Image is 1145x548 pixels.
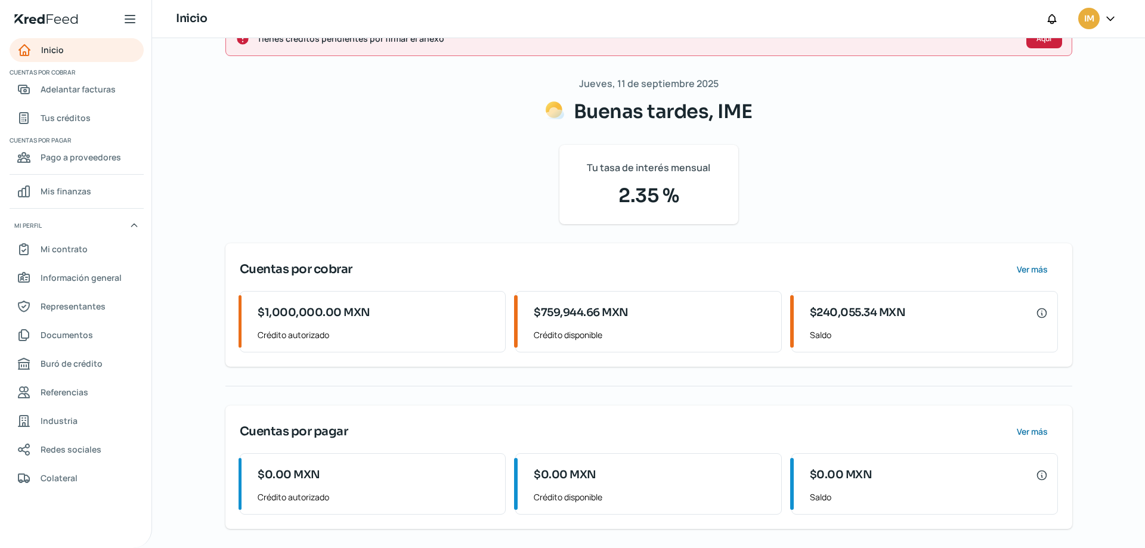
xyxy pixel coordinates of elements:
span: Jueves, 11 de septiembre 2025 [579,75,719,92]
span: Cuentas por pagar [240,423,348,441]
span: IM [1084,12,1094,26]
a: Tus créditos [10,106,144,130]
span: Cuentas por pagar [10,135,142,145]
span: Información general [41,270,122,285]
span: Redes sociales [41,442,101,457]
a: Adelantar facturas [10,78,144,101]
span: Crédito autorizado [258,327,496,342]
a: Buró de crédito [10,352,144,376]
span: Mi perfil [14,220,42,231]
button: Aquí [1026,29,1062,48]
span: $0.00 MXN [810,467,872,483]
span: Mis finanzas [41,184,91,199]
span: Ver más [1017,265,1048,274]
img: Saludos [545,101,564,120]
a: Referencias [10,380,144,404]
a: Mi contrato [10,237,144,261]
span: Mi contrato [41,242,88,256]
span: Crédito disponible [534,327,772,342]
span: Crédito autorizado [258,490,496,504]
span: Buró de crédito [41,356,103,371]
span: Saldo [810,490,1048,504]
a: Documentos [10,323,144,347]
span: Aquí [1036,35,1051,42]
span: Tienes créditos pendientes por firmar el anexo [257,31,1017,46]
button: Ver más [1007,258,1058,281]
span: Cuentas por cobrar [10,67,142,78]
a: Pago a proveedores [10,145,144,169]
span: Colateral [41,470,78,485]
a: Mis finanzas [10,179,144,203]
a: Industria [10,409,144,433]
a: Inicio [10,38,144,62]
a: Redes sociales [10,438,144,462]
span: Crédito disponible [534,490,772,504]
span: Tu tasa de interés mensual [587,159,710,177]
span: Inicio [41,42,64,57]
a: Colateral [10,466,144,490]
span: Pago a proveedores [41,150,121,165]
span: Adelantar facturas [41,82,116,97]
span: Saldo [810,327,1048,342]
span: Industria [41,413,78,428]
span: Representantes [41,299,106,314]
span: Tus créditos [41,110,91,125]
span: Documentos [41,327,93,342]
a: Información general [10,266,144,290]
span: Ver más [1017,428,1048,436]
span: $759,944.66 MXN [534,305,629,321]
span: Cuentas por cobrar [240,261,352,278]
a: Representantes [10,295,144,318]
span: $240,055.34 MXN [810,305,906,321]
span: Referencias [41,385,88,400]
button: Ver más [1007,420,1058,444]
span: 2.35 % [574,181,724,210]
h1: Inicio [176,10,207,27]
span: $0.00 MXN [258,467,320,483]
span: Buenas tardes, IME [574,100,753,123]
span: $0.00 MXN [534,467,596,483]
span: $1,000,000.00 MXN [258,305,370,321]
